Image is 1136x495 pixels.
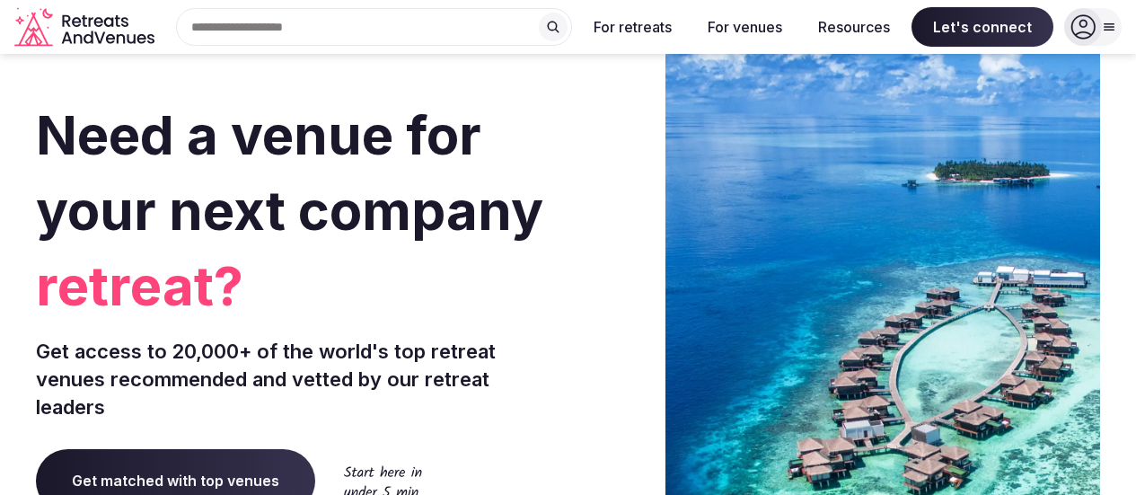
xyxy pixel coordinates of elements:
[579,7,686,47] button: For retreats
[693,7,797,47] button: For venues
[36,102,543,243] span: Need a venue for your next company
[804,7,904,47] button: Resources
[36,248,561,323] span: retreat?
[14,7,158,48] a: Visit the homepage
[911,7,1053,47] span: Let's connect
[36,338,561,420] p: Get access to 20,000+ of the world's top retreat venues recommended and vetted by our retreat lea...
[14,7,158,48] svg: Retreats and Venues company logo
